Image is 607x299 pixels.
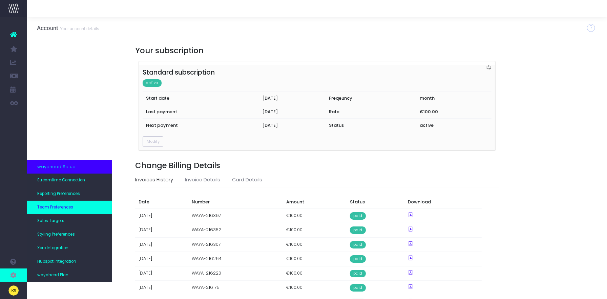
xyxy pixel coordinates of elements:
a: Invoice Details [185,172,220,188]
td: [DATE] [135,223,188,238]
td: €100.00 [416,105,491,119]
td: WAYA-216264 [188,252,283,266]
a: Sales Targets [27,214,112,228]
td: €100.00 [283,237,347,252]
span: Streamtime Connection [37,177,85,183]
th: Amount [283,195,347,208]
a: Card Details [232,172,262,188]
span: Team Preferences [37,204,73,211]
td: [DATE] [135,281,188,295]
h3: Your subscription [135,46,499,55]
td: WAYA-216397 [188,208,283,223]
span: paid [350,270,365,277]
span: active [143,79,162,87]
td: month [416,92,491,105]
img: images/default_profile_image.png [8,285,19,296]
th: Number [188,195,283,208]
h4: Standard subscription [143,68,491,76]
span: paid [350,241,365,248]
td: WAYA-216220 [188,266,283,281]
a: Styling Preferences [27,228,112,241]
th: Rate [326,105,416,119]
td: active [416,119,491,132]
td: WAYA-216175 [188,281,283,295]
span: Hubspot Integration [37,259,76,265]
small: Your account details [58,25,99,32]
a: Streamtime Connection [27,174,112,187]
td: [DATE] [259,105,326,119]
h3: Account [37,25,99,32]
a: Team Preferences [27,201,112,214]
th: Status [347,195,405,208]
td: [DATE] [135,208,188,223]
th: Start date [143,92,259,105]
td: €100.00 [283,252,347,266]
td: €100.00 [283,281,347,295]
td: [DATE] [135,252,188,266]
td: [DATE] [259,119,326,132]
span: paid [350,255,365,263]
span: wayahead Setup [37,163,76,170]
td: [DATE] [135,266,188,281]
span: paid [350,212,365,220]
span: wayahead Plan [37,272,68,278]
th: Freqeuncy [326,92,416,105]
td: €100.00 [283,208,347,223]
td: €100.00 [283,266,347,281]
th: Date [135,195,188,208]
button: Modify [143,136,163,147]
span: Styling Preferences [37,232,75,238]
h3: Change Billing Details [135,161,499,170]
td: WAYA-216352 [188,223,283,238]
a: Invoices History [135,172,173,188]
th: Download [405,195,482,208]
th: Last payment [143,105,259,119]
td: WAYA-216307 [188,237,283,252]
span: paid [350,284,365,292]
a: Xero Integration [27,241,112,255]
span: Xero Integration [37,245,68,251]
span: Reporting Preferences [37,191,80,197]
td: [DATE] [259,92,326,105]
a: Hubspot Integration [27,255,112,268]
td: [DATE] [135,237,188,252]
a: wayahead Plan [27,268,112,282]
td: €100.00 [283,223,347,238]
th: Status [326,119,416,132]
span: paid [350,226,365,234]
th: Next payment [143,119,259,132]
span: Sales Targets [37,218,64,224]
a: Reporting Preferences [27,187,112,201]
